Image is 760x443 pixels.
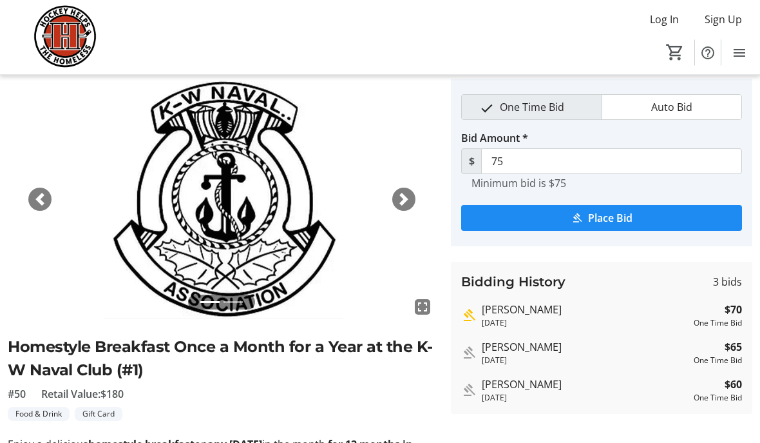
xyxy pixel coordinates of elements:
[705,12,742,27] span: Sign Up
[727,40,752,66] button: Menu
[725,302,742,318] strong: $70
[8,79,435,320] img: Image
[725,377,742,393] strong: $60
[461,308,477,324] mat-icon: Highest bid
[415,300,430,315] mat-icon: fullscreen
[650,12,679,27] span: Log In
[8,336,435,382] h2: Homestyle Breakfast Once a Month for a Year at the K-W Naval Club (#1)
[643,95,700,120] span: Auto Bid
[41,387,124,402] span: Retail Value: $180
[461,149,482,175] span: $
[694,9,752,30] button: Sign Up
[713,275,742,290] span: 3 bids
[461,346,477,361] mat-icon: Outbid
[694,318,742,330] div: One Time Bid
[482,302,689,318] div: [PERSON_NAME]
[8,408,70,422] tr-label-badge: Food & Drink
[694,355,742,367] div: One Time Bid
[461,383,477,399] mat-icon: Outbid
[8,387,26,402] span: #50
[482,355,689,367] div: [DATE]
[725,340,742,355] strong: $65
[482,318,689,330] div: [DATE]
[461,206,742,231] button: Place Bid
[8,5,122,70] img: Hockey Helps the Homeless's Logo
[695,40,721,66] button: Help
[75,408,122,422] tr-label-badge: Gift Card
[640,9,689,30] button: Log In
[588,211,632,226] span: Place Bid
[663,41,687,64] button: Cart
[471,177,566,190] tr-hint: Minimum bid is $75
[482,340,689,355] div: [PERSON_NAME]
[482,393,689,404] div: [DATE]
[492,95,572,120] span: One Time Bid
[482,377,689,393] div: [PERSON_NAME]
[461,131,528,146] label: Bid Amount *
[694,393,742,404] div: One Time Bid
[461,273,565,292] h3: Bidding History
